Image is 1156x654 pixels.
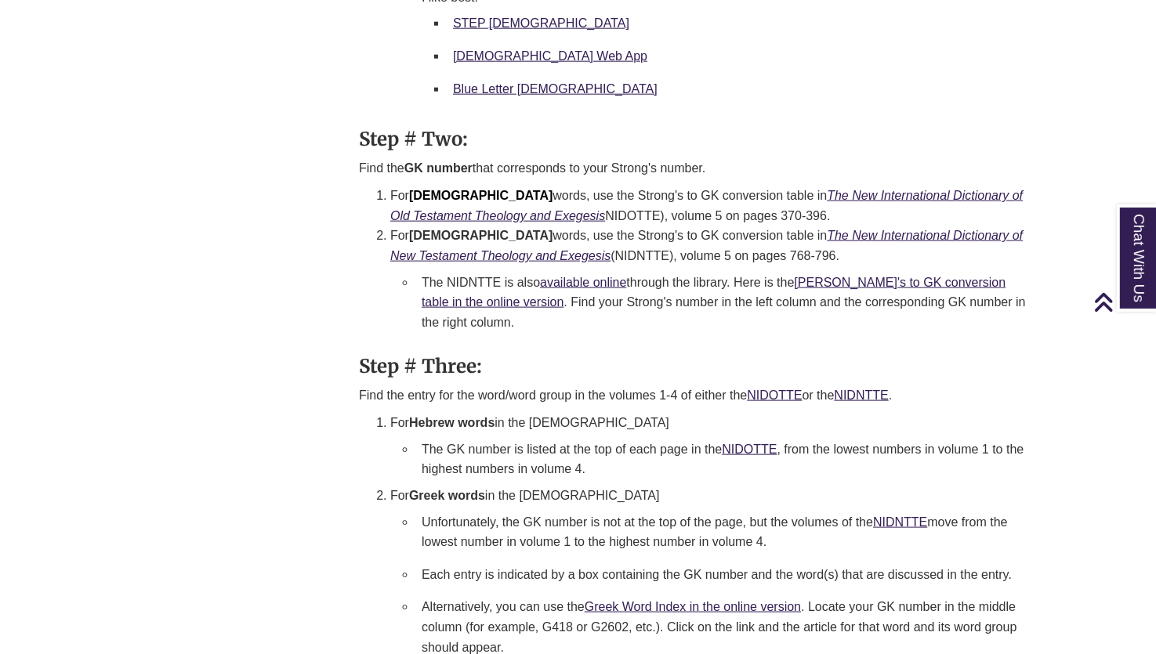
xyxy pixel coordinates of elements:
li: The NIDNTTE is also through the library. Here is the . Find your Strong's number in the left colu... [415,266,1035,339]
strong: Greek words [409,489,485,502]
a: STEP [DEMOGRAPHIC_DATA] [453,16,629,30]
a: [DEMOGRAPHIC_DATA] Web App [453,49,647,63]
span: [DEMOGRAPHIC_DATA] [409,189,553,202]
a: NIDNTTE [873,515,927,529]
li: For words, use the Strong's to GK conversion table in NIDOTTE), volume 5 on pages 370-396. [390,186,1035,226]
strong: GK number [404,161,473,175]
strong: Hebrew words [409,416,495,429]
li: Each entry is indicated by a box containing the GK number and the word(s) that are discussed in t... [415,558,1035,591]
li: For words, use the Strong's to GK conversion table in (NIDNTTE), volume 5 on pages 768-796. [390,226,1035,338]
a: Greek Word Index in the online version [585,600,801,613]
a: NIDNTTE [835,388,889,402]
li: The GK number is listed at the top of each page in the , from the lowest numbers in volume 1 to t... [415,433,1035,486]
a: NIDOTTE [722,443,777,456]
li: Unfortunately, the GK number is not at the top of the page, but the volumes of the move from the ... [415,506,1035,558]
a: Blue Letter [DEMOGRAPHIC_DATA] [453,82,658,96]
a: NIDOTTE [747,388,802,402]
a: available online [540,276,626,289]
strong: [DEMOGRAPHIC_DATA] [409,229,553,242]
strong: Step # Two: [359,127,468,151]
li: For in the [DEMOGRAPHIC_DATA] [390,413,1035,486]
p: Find the that corresponds to your Strong's number. [359,159,1035,178]
strong: Step # Three: [359,354,482,378]
a: The New International Dictionary of Old Testament Theology and Exegesis [390,189,1023,222]
p: Find the entry for the word/word group in the volumes 1-4 of either the or the . [359,386,1035,405]
a: Back to Top [1093,291,1152,313]
a: The New International Dictionary of New Testament Theology and Exegesis [390,229,1023,262]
